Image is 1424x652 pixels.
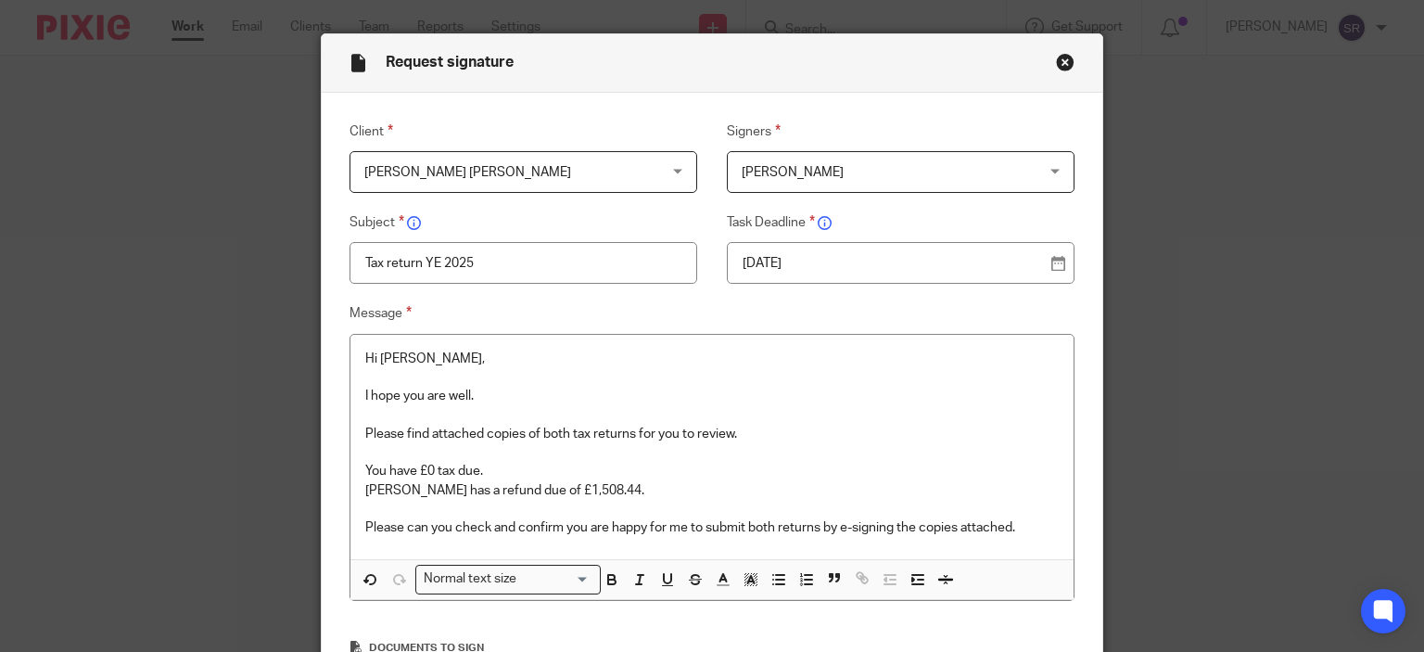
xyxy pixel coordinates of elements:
p: Hi [PERSON_NAME], [365,350,1060,368]
span: [PERSON_NAME] [PERSON_NAME] [364,166,571,179]
label: Message [350,302,1075,325]
label: Client [350,121,698,143]
p: [DATE] [743,254,1045,273]
span: Normal text size [420,569,521,589]
div: Search for option [415,565,601,594]
p: You have £0 tax due. [365,462,1060,480]
p: I hope you are well. [365,387,1060,405]
button: Close modal [1056,53,1074,71]
p: [PERSON_NAME] has a refund due of £1,508.44. [365,481,1060,500]
p: Please find attached copies of both tax returns for you to review. [365,425,1060,443]
label: Signers [727,121,1075,143]
input: Insert subject [350,242,698,284]
span: [PERSON_NAME] [742,166,844,179]
span: Request signature [386,55,514,70]
span: Task Deadline [727,216,815,229]
span: Subject [350,216,404,229]
p: Please can you check and confirm you are happy for me to submit both returns by e-signing the cop... [365,518,1060,537]
input: Search for option [523,569,590,589]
